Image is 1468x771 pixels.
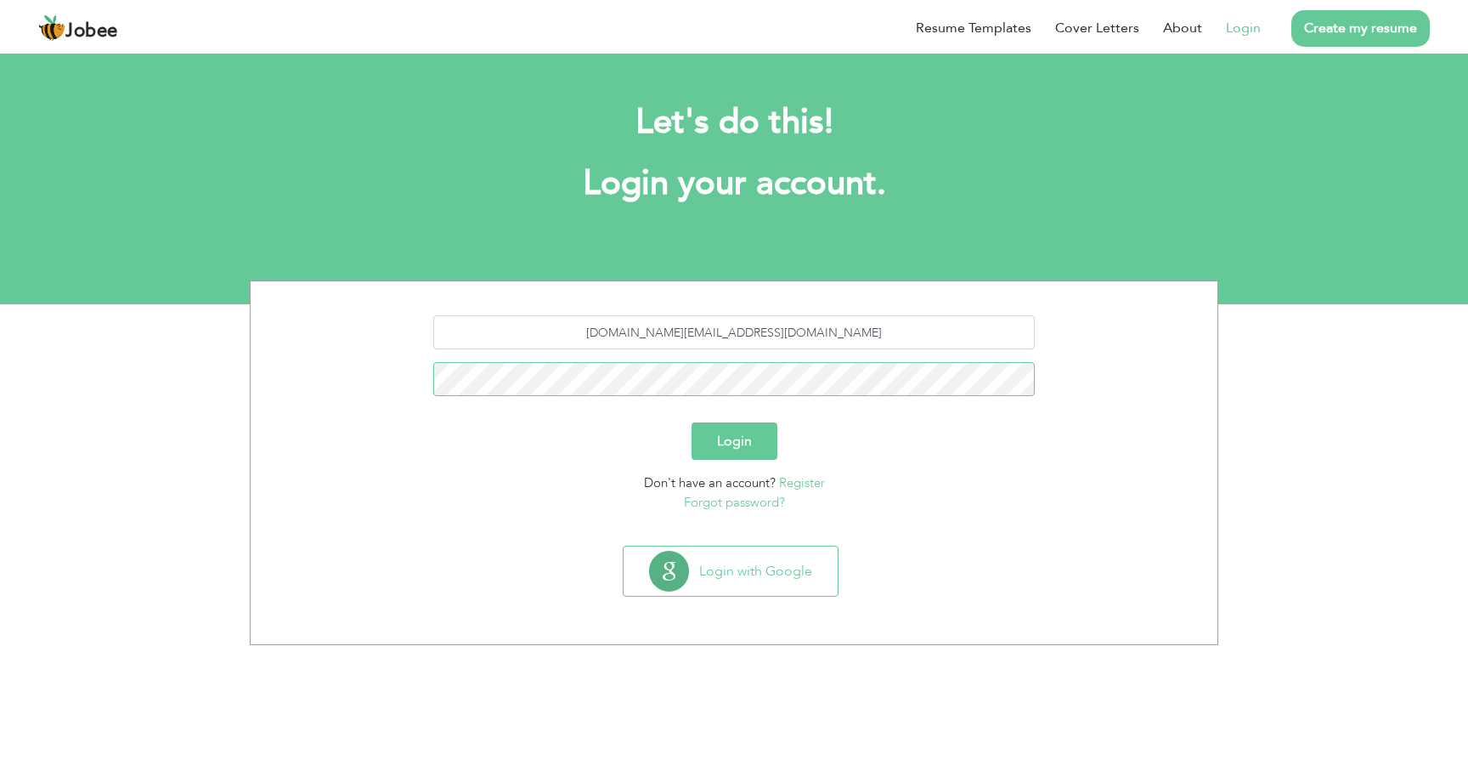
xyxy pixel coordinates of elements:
img: jobee.io [38,14,65,42]
a: Login [1226,18,1261,38]
a: Cover Letters [1055,18,1139,38]
button: Login [692,422,777,460]
h1: Login your account. [275,162,1193,206]
a: About [1163,18,1202,38]
span: Don't have an account? [644,474,776,491]
h2: Let's do this! [275,100,1193,145]
input: Email [433,315,1036,349]
a: Forgot password? [684,494,785,511]
a: Create my resume [1291,10,1430,47]
a: Register [779,474,825,491]
a: Resume Templates [916,18,1031,38]
a: Jobee [38,14,118,42]
span: Jobee [65,22,118,41]
button: Login with Google [624,547,838,596]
